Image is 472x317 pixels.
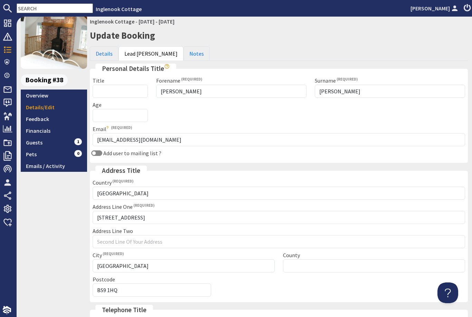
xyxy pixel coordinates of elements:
a: Financials [21,125,87,137]
label: Forename [156,77,202,84]
input: Forename [156,85,306,98]
input: Second Line Of Your Address [93,235,465,248]
label: Address Line Two [93,227,133,234]
a: Emails / Activity [21,160,87,172]
span: Booking #38 [21,74,68,86]
a: Overview [21,90,87,101]
a: Feedback [21,113,87,125]
input: Email Address [93,133,465,146]
label: County [283,252,300,259]
a: Details/Edit [21,101,87,113]
span: translation missing: en.admin.bookings.guests.fields.personal_details_title [102,64,164,73]
a: Details [90,46,119,61]
i: Show hints [164,64,170,69]
a: Notes [183,46,210,61]
label: Add user to mailing list ? [102,150,161,157]
a: [PERSON_NAME] [410,4,460,12]
label: Country [93,179,133,186]
img: Inglenook Cottage 's icon [21,2,87,69]
a: Inglenook Cottage [96,6,142,12]
h2: Update Booking [90,30,468,41]
label: City [93,252,124,259]
input: First Line Of Your Address [93,211,465,224]
span: 1 [74,138,82,145]
label: Address Line One [93,203,154,210]
a: Booking #38 [21,74,84,86]
a: [DATE] - [DATE] [139,18,174,25]
label: Age [93,101,102,108]
label: Surname [315,77,358,84]
img: staytech_i_w-64f4e8e9ee0a9c174fd5317b4b171b261742d2d393467e5bdba4413f4f884c10.svg [3,306,11,314]
span: translation missing: en.admin.bookings.guests.fields.address_title [102,166,140,175]
a: Inglenook Cottage [90,18,134,25]
a: Pets0 [21,148,87,160]
a: Lead [PERSON_NAME] [119,46,183,61]
a: Inglenook Cottage 's icon9.5 [21,2,87,69]
label: Title [93,77,104,84]
span: translation missing: en.admin.bookings.guests.fields.telephone_title [102,306,147,314]
span: 0 [74,150,82,157]
label: Postcode [93,276,115,283]
iframe: Toggle Customer Support [437,282,458,303]
label: Email [93,125,132,132]
a: Guests1 [21,137,87,148]
input: SEARCH [17,3,93,13]
span: - [135,18,138,25]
